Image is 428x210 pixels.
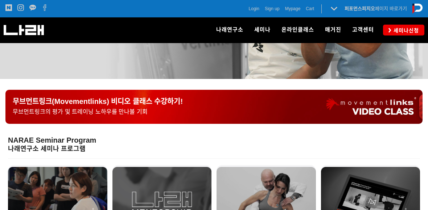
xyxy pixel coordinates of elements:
span: 고객센터 [352,26,374,33]
a: Sign up [265,5,280,12]
a: Login [249,5,259,12]
span: 세미나신청 [391,27,419,34]
a: Mypage [285,5,301,12]
a: 나래연구소 [211,17,249,43]
span: 온라인클래스 [281,26,314,33]
a: Cart [306,5,314,12]
a: 온라인클래스 [276,17,320,43]
strong: 나래연구소 세미나 프로그램 [8,145,86,152]
a: 세미나 [249,17,276,43]
span: 세미나 [254,26,271,33]
span: NARAE Seminar Program [8,136,96,144]
span: 나래연구소 [216,26,243,33]
a: 매거진 [320,17,347,43]
a: 고객센터 [347,17,379,43]
a: 세미나신청 [383,25,424,35]
span: 무브먼트링크의 평가 및 트레이닝 노하우를 만나볼 기회 [13,109,148,115]
a: 무브먼트링크(Movementlinks) 비디오 클래스 수강하기!무브먼트링크의 평가 및 트레이닝 노하우를 만나볼 기회 [5,90,423,123]
strong: 퍼포먼스피지오 [345,6,375,11]
span: 무브먼트링크(Movementlinks) 비디오 클래스 수강하기! [13,97,183,105]
a: 퍼포먼스피지오페이지 바로가기 [345,6,407,11]
span: 매거진 [325,26,341,33]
